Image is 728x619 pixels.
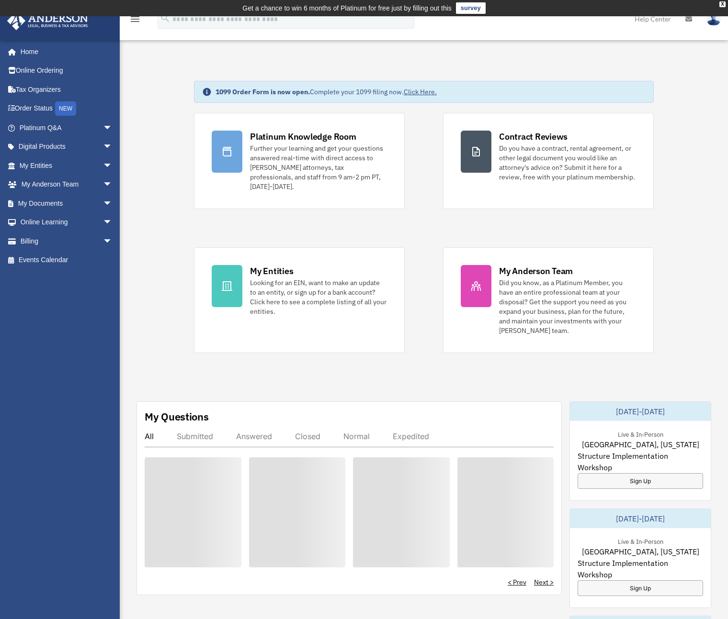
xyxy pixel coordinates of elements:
[7,137,127,156] a: Digital Productsarrow_drop_down
[706,12,721,26] img: User Pic
[499,265,573,277] div: My Anderson Team
[456,2,486,14] a: survey
[7,175,127,194] a: My Anderson Teamarrow_drop_down
[7,156,127,175] a: My Entitiesarrow_drop_down
[145,409,209,424] div: My Questions
[578,580,703,596] a: Sign Up
[103,175,122,195] span: arrow_drop_down
[194,113,405,209] a: Platinum Knowledge Room Further your learning and get your questions answered real-time with dire...
[7,80,127,99] a: Tax Organizers
[7,118,127,137] a: Platinum Q&Aarrow_drop_down
[103,137,122,157] span: arrow_drop_down
[250,265,293,277] div: My Entities
[55,101,76,116] div: NEW
[582,546,699,557] span: [GEOGRAPHIC_DATA], [US_STATE]
[404,88,437,96] a: Click Here.
[719,1,726,7] div: close
[129,13,141,25] i: menu
[145,431,154,441] div: All
[236,431,272,441] div: Answered
[499,278,636,335] div: Did you know, as a Platinum Member, you have an entire professional team at your disposal? Get th...
[4,11,91,30] img: Anderson Advisors Platinum Portal
[216,87,437,97] div: Complete your 1099 filing now.
[610,429,671,439] div: Live & In-Person
[7,251,127,270] a: Events Calendar
[7,213,127,232] a: Online Learningarrow_drop_down
[578,450,703,473] span: Structure Implementation Workshop
[250,131,356,143] div: Platinum Knowledge Room
[343,431,370,441] div: Normal
[7,61,127,80] a: Online Ordering
[103,213,122,232] span: arrow_drop_down
[160,13,171,23] i: search
[7,42,122,61] a: Home
[443,247,654,353] a: My Anderson Team Did you know, as a Platinum Member, you have an entire professional team at your...
[216,88,310,96] strong: 1099 Order Form is now open.
[443,113,654,209] a: Contract Reviews Do you have a contract, rental agreement, or other legal document you would like...
[177,431,213,441] div: Submitted
[103,156,122,176] span: arrow_drop_down
[570,509,711,528] div: [DATE]-[DATE]
[295,431,320,441] div: Closed
[242,2,452,14] div: Get a chance to win 6 months of Platinum for free just by filling out this
[610,536,671,546] div: Live & In-Person
[7,99,127,119] a: Order StatusNEW
[129,17,141,25] a: menu
[7,194,127,213] a: My Documentsarrow_drop_down
[103,232,122,251] span: arrow_drop_down
[578,473,703,489] a: Sign Up
[508,577,526,587] a: < Prev
[578,557,703,580] span: Structure Implementation Workshop
[393,431,429,441] div: Expedited
[103,194,122,213] span: arrow_drop_down
[499,131,568,143] div: Contract Reviews
[250,144,387,191] div: Further your learning and get your questions answered real-time with direct access to [PERSON_NAM...
[534,577,554,587] a: Next >
[103,118,122,138] span: arrow_drop_down
[499,144,636,182] div: Do you have a contract, rental agreement, or other legal document you would like an attorney's ad...
[194,247,405,353] a: My Entities Looking for an EIN, want to make an update to an entity, or sign up for a bank accoun...
[7,232,127,251] a: Billingarrow_drop_down
[250,278,387,316] div: Looking for an EIN, want to make an update to an entity, or sign up for a bank account? Click her...
[570,402,711,421] div: [DATE]-[DATE]
[582,439,699,450] span: [GEOGRAPHIC_DATA], [US_STATE]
